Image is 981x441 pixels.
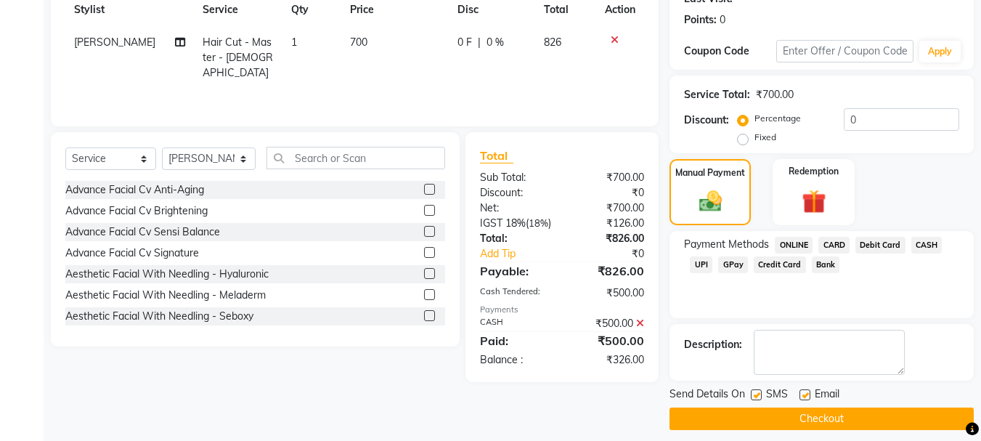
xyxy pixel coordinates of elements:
[692,188,729,214] img: _cash.svg
[562,185,655,201] div: ₹0
[684,113,729,128] div: Discount:
[562,201,655,216] div: ₹700.00
[818,237,850,254] span: CARD
[562,231,655,246] div: ₹826.00
[65,246,199,261] div: Advance Facial Cv Signature
[478,35,481,50] span: |
[562,170,655,185] div: ₹700.00
[480,304,644,316] div: Payments
[919,41,961,62] button: Apply
[65,182,204,198] div: Advance Facial Cv Anti-Aging
[794,187,834,217] img: _gift.svg
[684,12,717,28] div: Points:
[562,262,655,280] div: ₹826.00
[203,36,273,79] span: Hair Cut - Master - [DEMOGRAPHIC_DATA]
[669,387,745,405] span: Send Details On
[74,36,155,49] span: [PERSON_NAME]
[457,35,472,50] span: 0 F
[469,231,562,246] div: Total:
[812,256,840,273] span: Bank
[776,40,913,62] input: Enter Offer / Coupon Code
[480,148,513,163] span: Total
[544,36,561,49] span: 826
[65,203,208,219] div: Advance Facial Cv Brightening
[911,237,943,254] span: CASH
[684,44,776,59] div: Coupon Code
[469,246,577,262] a: Add Tip
[690,256,712,273] span: UPI
[469,185,562,201] div: Discount:
[469,286,562,301] div: Cash Tendered:
[675,166,745,179] label: Manual Payment
[562,352,655,368] div: ₹326.00
[855,237,905,254] span: Debit Card
[65,309,253,324] div: Aesthetic Facial With Needling - Seboxy
[469,316,562,331] div: CASH
[469,262,562,280] div: Payable:
[65,288,266,303] div: Aesthetic Facial With Needling - Meladerm
[684,337,742,352] div: Description:
[469,201,562,216] div: Net:
[578,246,656,262] div: ₹0
[487,35,504,50] span: 0 %
[754,256,806,273] span: Credit Card
[669,408,974,430] button: Checkout
[469,170,562,185] div: Sub Total:
[766,387,788,405] span: SMS
[562,332,655,349] div: ₹500.00
[720,12,725,28] div: 0
[775,237,813,254] span: ONLINE
[469,216,562,231] div: ( )
[756,87,794,102] div: ₹700.00
[350,36,367,49] span: 700
[562,286,655,301] div: ₹500.00
[684,87,750,102] div: Service Total:
[469,332,562,349] div: Paid:
[266,147,445,169] input: Search or Scan
[65,267,269,282] div: Aesthetic Facial With Needling - Hyaluronic
[480,217,526,230] span: IGST 18%
[65,224,220,240] div: Advance Facial Cv Sensi Balance
[562,316,655,331] div: ₹500.00
[529,217,548,229] span: 18%
[291,36,297,49] span: 1
[562,216,655,231] div: ₹126.00
[754,112,801,125] label: Percentage
[469,352,562,368] div: Balance :
[789,165,839,178] label: Redemption
[718,256,748,273] span: GPay
[815,387,839,405] span: Email
[684,237,769,252] span: Payment Methods
[754,131,776,144] label: Fixed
